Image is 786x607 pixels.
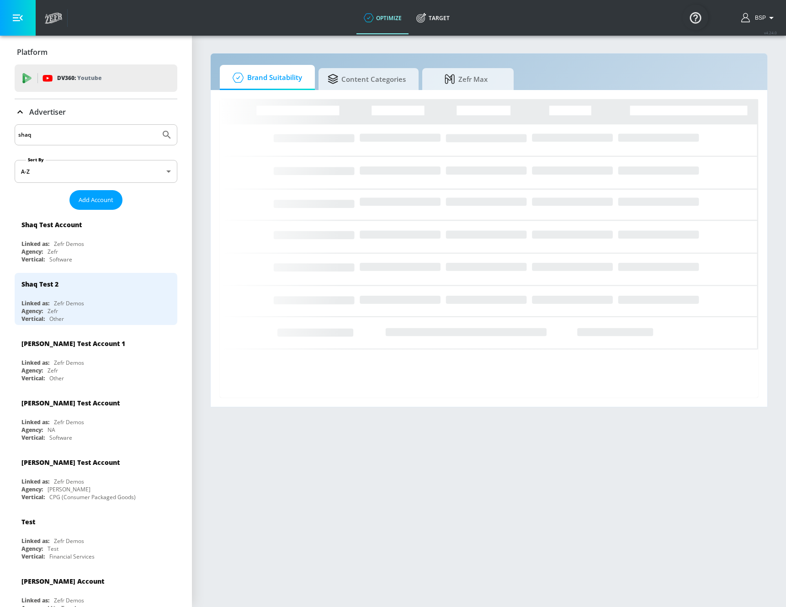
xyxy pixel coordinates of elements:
div: CPG (Consumer Packaged Goods) [49,493,136,501]
div: Linked as: [21,359,49,367]
div: Agency: [21,248,43,256]
div: [PERSON_NAME] Test Account [21,399,120,407]
span: Zefr Max [431,68,501,90]
div: Zefr [48,248,58,256]
button: Open Resource Center [683,5,708,30]
div: [PERSON_NAME] Test Account [21,458,120,467]
button: Submit Search [157,125,177,145]
div: Advertiser [15,99,177,125]
div: [PERSON_NAME] [48,485,90,493]
div: Vertical: [21,256,45,263]
div: Agency: [21,485,43,493]
div: [PERSON_NAME] Test Account 1Linked as:Zefr DemosAgency:ZefrVertical:Other [15,332,177,384]
span: v 4.24.0 [764,30,777,35]
div: Zefr Demos [54,537,84,545]
div: [PERSON_NAME] Test AccountLinked as:Zefr DemosAgency:[PERSON_NAME]Vertical:CPG (Consumer Packaged... [15,451,177,503]
div: Shaq Test 2Linked as:Zefr DemosAgency:ZefrVertical:Other [15,273,177,325]
div: [PERSON_NAME] Test AccountLinked as:Zefr DemosAgency:NAVertical:Software [15,392,177,444]
div: Software [49,256,72,263]
div: Shaq Test AccountLinked as:Zefr DemosAgency:ZefrVertical:Software [15,213,177,266]
div: Zefr Demos [54,240,84,248]
div: Agency: [21,426,43,434]
div: Other [49,315,64,323]
div: Zefr Demos [54,299,84,307]
div: Vertical: [21,315,45,323]
p: Platform [17,47,48,57]
div: [PERSON_NAME] Test Account 1 [21,339,125,348]
div: Linked as: [21,596,49,604]
div: TestLinked as:Zefr DemosAgency:TestVertical:Financial Services [15,511,177,563]
div: Software [49,434,72,442]
div: Linked as: [21,299,49,307]
div: Test [48,545,58,553]
div: Zefr Demos [54,359,84,367]
label: Sort By [26,157,46,163]
span: Add Account [79,195,113,205]
p: Youtube [77,73,101,83]
div: Linked as: [21,478,49,485]
div: Test [21,517,35,526]
div: DV360: Youtube [15,64,177,92]
div: Financial Services [49,553,95,560]
button: Add Account [69,190,122,210]
a: optimize [356,1,409,34]
div: Zefr Demos [54,418,84,426]
p: Advertiser [29,107,66,117]
span: Content Categories [328,68,406,90]
div: Shaq Test 2 [21,280,58,288]
div: Linked as: [21,240,49,248]
div: Shaq Test Account [21,220,82,229]
div: NA [48,426,55,434]
div: Agency: [21,307,43,315]
div: Linked as: [21,418,49,426]
input: Search by name [18,129,157,141]
div: Zefr [48,307,58,315]
div: Other [49,374,64,382]
div: Vertical: [21,434,45,442]
div: Agency: [21,545,43,553]
div: Agency: [21,367,43,374]
div: A-Z [15,160,177,183]
a: Target [409,1,457,34]
div: Platform [15,39,177,65]
div: Zefr Demos [54,596,84,604]
div: [PERSON_NAME] Account [21,577,104,586]
div: Zefr Demos [54,478,84,485]
div: Vertical: [21,374,45,382]
span: login as: bsp_linking@zefr.com [751,15,766,21]
div: Zefr [48,367,58,374]
span: Brand Suitability [229,67,302,89]
button: BSP [741,12,777,23]
div: Linked as: [21,537,49,545]
p: DV360: [57,73,101,83]
div: Vertical: [21,493,45,501]
div: Vertical: [21,553,45,560]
